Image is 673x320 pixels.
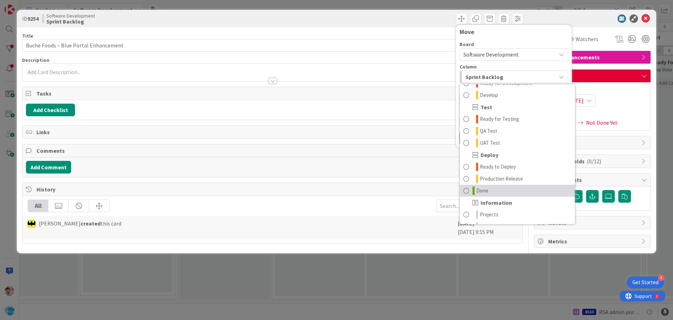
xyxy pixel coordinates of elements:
[586,118,618,127] span: Not Done Yet
[480,175,523,183] span: Production Release
[458,219,517,236] div: [DATE] 9:15 PM
[460,209,575,221] a: Projects
[81,220,101,227] b: created
[460,42,474,47] span: Board
[460,137,575,149] a: UAT Test
[460,89,575,101] a: Develop
[460,185,575,197] a: Done
[480,210,498,219] span: Projects
[39,219,121,228] span: [PERSON_NAME] this card
[460,71,568,83] button: Sprint Backlog
[36,185,510,194] span: History
[460,113,575,125] a: Ready for Testing
[548,218,638,227] span: Mirrors
[481,198,512,207] span: Information
[567,96,584,105] span: [DATE]
[538,110,647,118] span: Actual Dates
[460,173,575,185] a: Production Release
[632,279,659,286] div: Get Started
[658,275,664,281] div: 4
[26,161,71,174] button: Add Comment
[548,138,638,147] span: Block
[46,19,95,24] b: Sprint Backlog
[587,158,601,165] span: ( 0/12 )
[481,103,492,111] span: Test
[480,91,498,99] span: Develop
[22,33,33,39] label: Title
[548,157,638,165] span: Custom Fields
[36,3,38,8] div: 2
[28,220,35,228] img: AC
[22,39,523,52] input: type card name here...
[460,161,575,173] a: Ready to Deploy
[548,53,638,61] span: Tech Enhancements
[460,84,575,224] div: Sprint Backlog
[22,57,49,63] span: Description
[627,276,664,288] div: Open Get Started checklist, remaining modules: 4
[28,200,48,212] div: All
[460,221,575,233] a: Notes
[476,187,488,195] span: Done
[576,35,598,43] span: Watchers
[548,237,638,246] span: Metrics
[480,115,519,123] span: Ready for Testing
[36,146,510,155] span: Comments
[460,125,575,137] a: QA Test
[27,15,39,22] b: 9254
[458,220,474,227] b: [DATE]
[480,139,500,147] span: UAT Test
[460,28,568,35] div: Move
[465,72,503,81] span: Sprint Backlog
[538,86,647,93] span: Planned Dates
[480,127,497,135] span: QA Test
[548,176,638,184] span: Attachments
[481,151,498,159] span: Deploy
[460,64,477,69] span: Column
[26,104,75,116] button: Add Checklist
[36,89,510,98] span: Tasks
[463,51,519,58] span: Software Development
[46,13,95,19] span: Software Development
[480,222,494,231] span: Notes
[436,200,517,212] input: Search...
[36,128,510,136] span: Links
[22,14,39,23] span: ID
[15,1,32,9] span: Support
[480,163,516,171] span: Ready to Deploy
[548,72,638,80] span: Dates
